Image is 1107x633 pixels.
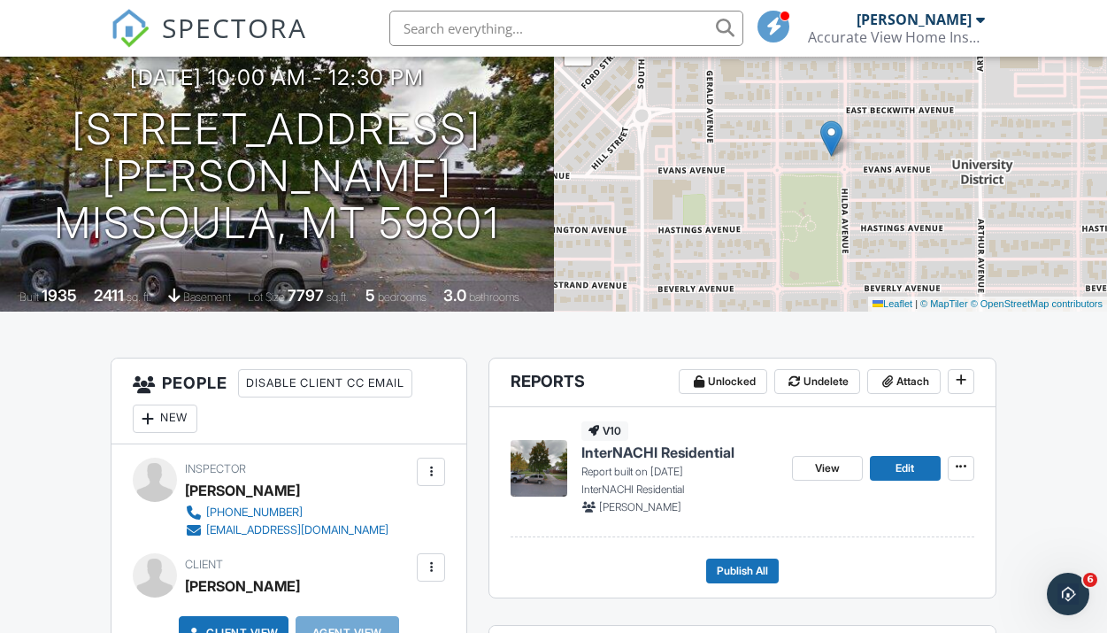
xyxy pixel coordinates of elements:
div: 2411 [94,286,124,305]
a: [EMAIL_ADDRESS][DOMAIN_NAME] [185,521,388,539]
div: Accurate View Home Inspection LLC [808,28,985,46]
span: | [915,298,918,309]
span: Lot Size [248,290,285,304]
div: New [133,405,197,433]
input: Search everything... [389,11,743,46]
div: 5 [365,286,375,305]
h3: [DATE] 10:00 am - 12:30 pm [130,66,424,89]
div: [PERSON_NAME] [857,11,972,28]
span: sq. ft. [127,290,151,304]
h1: [STREET_ADDRESS][PERSON_NAME] Missoula, MT 59801 [28,106,526,246]
div: 1935 [42,286,77,305]
a: © OpenStreetMap contributors [971,298,1103,309]
span: basement [183,290,231,304]
a: SPECTORA [111,24,307,61]
span: sq.ft. [327,290,349,304]
span: Inspector [185,462,246,475]
span: Client [185,558,223,571]
a: Leaflet [873,298,912,309]
h3: People [111,359,466,444]
span: bathrooms [469,290,519,304]
div: [PHONE_NUMBER] [206,506,303,520]
a: © MapTiler [920,298,968,309]
span: − [572,41,583,63]
div: 7797 [288,286,324,305]
div: [PERSON_NAME] [185,477,300,504]
iframe: Intercom live chat [1047,573,1089,615]
img: The Best Home Inspection Software - Spectora [111,9,150,48]
span: bedrooms [378,290,427,304]
div: [EMAIL_ADDRESS][DOMAIN_NAME] [206,523,388,537]
div: Disable Client CC Email [238,369,412,398]
div: [PERSON_NAME] [185,573,300,599]
span: Built [19,290,39,304]
a: [PHONE_NUMBER] [185,504,388,521]
span: 6 [1083,573,1097,587]
div: 3.0 [443,286,466,305]
img: Marker [820,120,842,157]
span: SPECTORA [162,9,307,46]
